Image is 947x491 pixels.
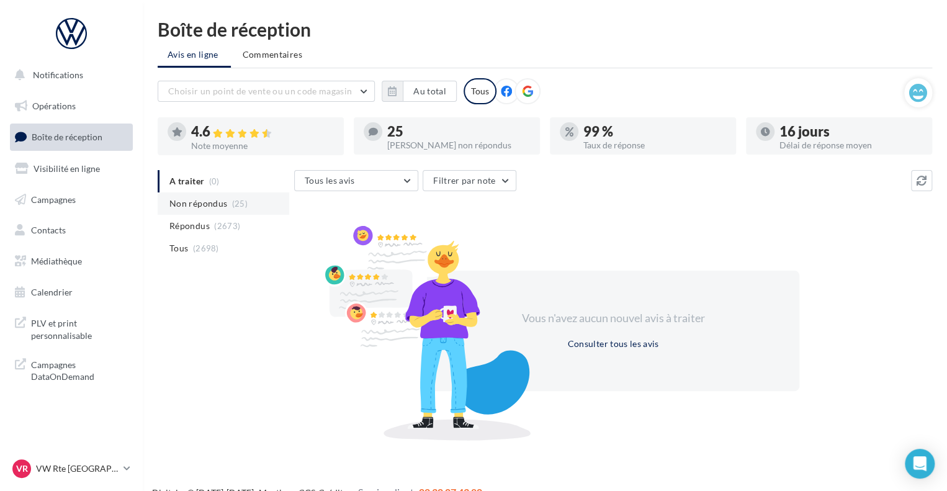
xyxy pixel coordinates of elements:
div: Open Intercom Messenger [905,449,935,479]
span: Visibilité en ligne [34,163,100,174]
button: Filtrer par note [423,170,516,191]
span: Répondus [169,220,210,232]
span: Campagnes DataOnDemand [31,356,128,383]
span: (2698) [193,243,219,253]
div: Boîte de réception [158,20,932,38]
span: Notifications [33,70,83,80]
button: Notifications [7,62,130,88]
a: Contacts [7,217,135,243]
a: Médiathèque [7,248,135,274]
div: Note moyenne [191,142,334,150]
div: 16 jours [779,125,922,138]
span: Contacts [31,225,66,235]
span: Opérations [32,101,76,111]
span: (25) [232,199,248,209]
a: Visibilité en ligne [7,156,135,182]
div: Délai de réponse moyen [779,141,922,150]
span: (2673) [214,221,240,231]
div: 25 [387,125,530,138]
a: VR VW Rte [GEOGRAPHIC_DATA] [10,457,133,480]
button: Au total [403,81,457,102]
span: PLV et print personnalisable [31,315,128,341]
span: Boîte de réception [32,132,102,142]
span: Calendrier [31,287,73,297]
div: 99 % [583,125,726,138]
div: Vous n'avez aucun nouvel avis à traiter [506,310,720,327]
p: VW Rte [GEOGRAPHIC_DATA] [36,462,119,475]
button: Consulter tous les avis [562,336,663,351]
span: Tous les avis [305,175,355,186]
a: Opérations [7,93,135,119]
a: Boîte de réception [7,124,135,150]
button: Choisir un point de vente ou un code magasin [158,81,375,102]
div: Tous [464,78,496,104]
span: Tous [169,242,188,255]
div: [PERSON_NAME] non répondus [387,141,530,150]
span: VR [16,462,28,475]
a: Calendrier [7,279,135,305]
span: Campagnes [31,194,76,204]
a: PLV et print personnalisable [7,310,135,346]
button: Au total [382,81,457,102]
div: 4.6 [191,125,334,139]
div: Taux de réponse [583,141,726,150]
span: Choisir un point de vente ou un code magasin [168,86,352,96]
a: Campagnes [7,187,135,213]
span: Non répondus [169,197,227,210]
button: Tous les avis [294,170,418,191]
a: Campagnes DataOnDemand [7,351,135,388]
span: Médiathèque [31,256,82,266]
span: Commentaires [243,49,302,60]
